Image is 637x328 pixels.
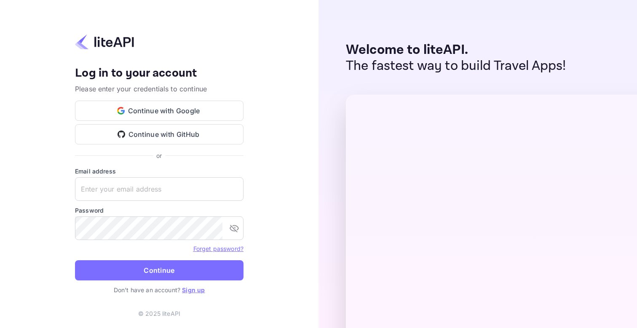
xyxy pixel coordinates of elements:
p: or [156,151,162,160]
button: Continue [75,260,244,280]
label: Password [75,206,244,215]
label: Email address [75,167,244,176]
p: Don't have an account? [75,285,244,294]
input: Enter your email address [75,177,244,201]
button: Continue with Google [75,101,244,121]
p: Welcome to liteAPI. [346,42,566,58]
h4: Log in to your account [75,66,244,81]
p: © 2025 liteAPI [138,309,180,318]
a: Forget password? [193,244,244,253]
button: Continue with GitHub [75,124,244,144]
p: The fastest way to build Travel Apps! [346,58,566,74]
button: toggle password visibility [226,220,243,237]
p: Please enter your credentials to continue [75,84,244,94]
a: Sign up [182,286,205,293]
a: Forget password? [193,245,244,252]
img: liteapi [75,34,134,50]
